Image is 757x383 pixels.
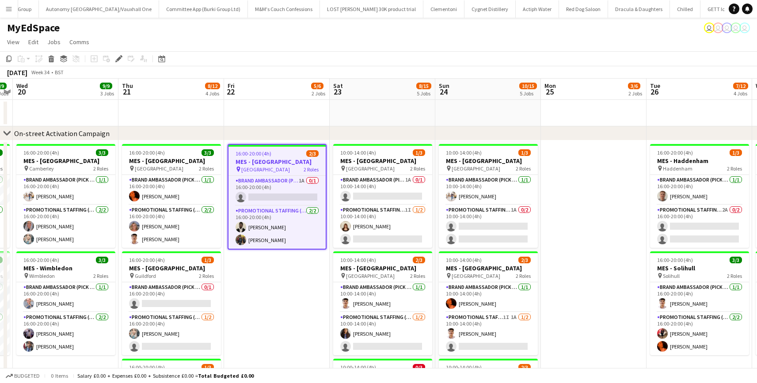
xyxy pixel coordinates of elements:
span: 25 [543,87,556,97]
app-job-card: 16:00-20:00 (4h)3/3MES - [GEOGRAPHIC_DATA] [GEOGRAPHIC_DATA]2 RolesBrand Ambassador (Pick up)1/11... [122,144,221,248]
app-user-avatar: Spencer Blackwell [730,23,741,33]
span: Edit [28,38,38,46]
button: Dracula & Daughters [608,0,670,18]
span: Mon [544,82,556,90]
div: [DATE] [7,68,27,77]
app-card-role: Brand Ambassador (Pick up)1/116:00-20:00 (4h)[PERSON_NAME] [16,282,115,312]
app-card-role: Brand Ambassador (Pick up)1/116:00-20:00 (4h)[PERSON_NAME] [16,175,115,205]
app-card-role: Brand Ambassador (Pick up)1/116:00-20:00 (4h)[PERSON_NAME] [650,175,749,205]
span: Sat [333,82,343,90]
app-card-role: Promotional Staffing (Brand Ambassadors)2A0/216:00-20:00 (4h) [650,205,749,248]
h3: MES - Wimbledon [16,264,115,272]
span: 10:00-14:00 (4h) [340,364,376,371]
div: Salary £0.00 + Expenses £0.00 + Subsistence £0.00 = [77,372,254,379]
a: Comms [66,36,93,48]
a: Jobs [44,36,64,48]
app-job-card: 16:00-20:00 (4h)2/3MES - [GEOGRAPHIC_DATA] [GEOGRAPHIC_DATA]2 RolesBrand Ambassador (Pick up)1A0/... [228,144,327,250]
span: 16:00-20:00 (4h) [23,257,59,263]
span: 3/3 [96,149,108,156]
span: 2 Roles [304,166,319,173]
span: 16:00-20:00 (4h) [657,257,693,263]
button: Autonomy [GEOGRAPHIC_DATA]/Vauxhall One [39,0,159,18]
div: 5 Jobs [417,90,431,97]
span: [GEOGRAPHIC_DATA] [346,273,395,279]
app-job-card: 10:00-14:00 (4h)2/3MES - [GEOGRAPHIC_DATA] [GEOGRAPHIC_DATA]2 RolesBrand Ambassador (Pick up)1/11... [333,251,432,355]
app-user-avatar: Spencer Blackwell [713,23,723,33]
div: 16:00-20:00 (4h)1/3MES - [GEOGRAPHIC_DATA] Guildford2 RolesBrand Ambassador (Pick up)0/116:00-20:... [122,251,221,355]
button: Actiph Water [516,0,559,18]
span: 24 [437,87,449,97]
span: 2 Roles [93,165,108,172]
span: 16:00-20:00 (4h) [129,257,165,263]
span: 16:00-20:00 (4h) [657,149,693,156]
app-user-avatar: Nina Mackay [704,23,715,33]
h3: MES - [GEOGRAPHIC_DATA] [439,264,538,272]
span: Thu [122,82,133,90]
span: 22 [226,87,235,97]
app-card-role: Promotional Staffing (Brand Ambassadors)1I1A1/210:00-14:00 (4h)[PERSON_NAME] [439,312,538,355]
span: Camberley [29,165,54,172]
span: Comms [69,38,89,46]
span: 1/3 [730,149,742,156]
span: 2/3 [518,364,531,371]
span: Sun [439,82,449,90]
app-card-role: Promotional Staffing (Brand Ambassadors)1A0/210:00-14:00 (4h) [439,205,538,248]
button: Cygnet Distillery [464,0,516,18]
app-card-role: Promotional Staffing (Brand Ambassadors)2/216:00-20:00 (4h)[PERSON_NAME][PERSON_NAME] [650,312,749,355]
button: Clementoni [423,0,464,18]
app-card-role: Promotional Staffing (Brand Ambassadors)1/210:00-14:00 (4h)[PERSON_NAME] [333,312,432,355]
span: 2 Roles [93,273,108,279]
span: 16:00-20:00 (4h) [23,149,59,156]
span: 16:00-20:00 (4h) [129,364,165,371]
span: View [7,38,19,46]
div: 10:00-14:00 (4h)2/3MES - [GEOGRAPHIC_DATA] [GEOGRAPHIC_DATA]2 RolesBrand Ambassador (Pick up)1/11... [439,251,538,355]
button: LOST [PERSON_NAME] 30K product trial [320,0,423,18]
span: 3/3 [730,257,742,263]
app-card-role: Brand Ambassador (Pick up)0/116:00-20:00 (4h) [122,282,221,312]
app-job-card: 16:00-20:00 (4h)3/3MES - Solihull Solihull2 RolesBrand Ambassador (Pick up)1/116:00-20:00 (4h)[PE... [650,251,749,355]
span: 2 Roles [410,273,425,279]
span: 2 Roles [727,165,742,172]
span: 0/3 [413,364,425,371]
app-card-role: Promotional Staffing (Brand Ambassadors)2/216:00-20:00 (4h)[PERSON_NAME][PERSON_NAME] [228,206,326,249]
app-user-avatar: Amelia Radley [739,23,750,33]
span: 2 Roles [516,273,531,279]
app-card-role: Brand Ambassador (Pick up)1A0/110:00-14:00 (4h) [333,175,432,205]
h3: MES - Haddenham [650,157,749,165]
div: 16:00-20:00 (4h)3/3MES - [GEOGRAPHIC_DATA] Camberley2 RolesBrand Ambassador (Pick up)1/116:00-20:... [16,144,115,248]
app-card-role: Brand Ambassador (Pick up)1/110:00-14:00 (4h)[PERSON_NAME] [439,282,538,312]
span: 3/6 [628,83,640,89]
h3: MES - [GEOGRAPHIC_DATA] [333,264,432,272]
button: Committee App (Burki Group Ltd) [159,0,248,18]
span: Solihull [663,273,680,279]
span: Haddenham [663,165,692,172]
span: 26 [649,87,660,97]
span: 2 Roles [199,273,214,279]
app-user-avatar: Spencer Blackwell [722,23,732,33]
span: 5/6 [311,83,323,89]
span: Fri [228,82,235,90]
app-job-card: 16:00-20:00 (4h)3/3MES - Wimbledon Wimbledon2 RolesBrand Ambassador (Pick up)1/116:00-20:00 (4h)[... [16,251,115,355]
button: Chilled [670,0,700,18]
span: Budgeted [14,373,40,379]
span: 10/15 [519,83,537,89]
div: 3 Jobs [100,90,114,97]
span: 2 Roles [516,165,531,172]
span: Wimbledon [29,273,55,279]
span: [GEOGRAPHIC_DATA] [452,165,500,172]
app-card-role: Brand Ambassador (Pick up)1A0/116:00-20:00 (4h) [228,176,326,206]
span: 0 items [49,372,70,379]
span: 16:00-20:00 (4h) [129,149,165,156]
span: 1/3 [413,149,425,156]
app-card-role: Brand Ambassador (Pick up)1/110:00-14:00 (4h)[PERSON_NAME] [439,175,538,205]
span: 1/3 [202,257,214,263]
app-card-role: Brand Ambassador (Pick up)1/116:00-20:00 (4h)[PERSON_NAME] [122,175,221,205]
div: 2 Jobs [312,90,325,97]
span: 23 [332,87,343,97]
span: 8/15 [416,83,431,89]
span: 3/3 [96,257,108,263]
span: 10:00-14:00 (4h) [446,149,482,156]
app-job-card: 10:00-14:00 (4h)1/3MES - [GEOGRAPHIC_DATA] [GEOGRAPHIC_DATA]2 RolesBrand Ambassador (Pick up)1A0/... [333,144,432,248]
